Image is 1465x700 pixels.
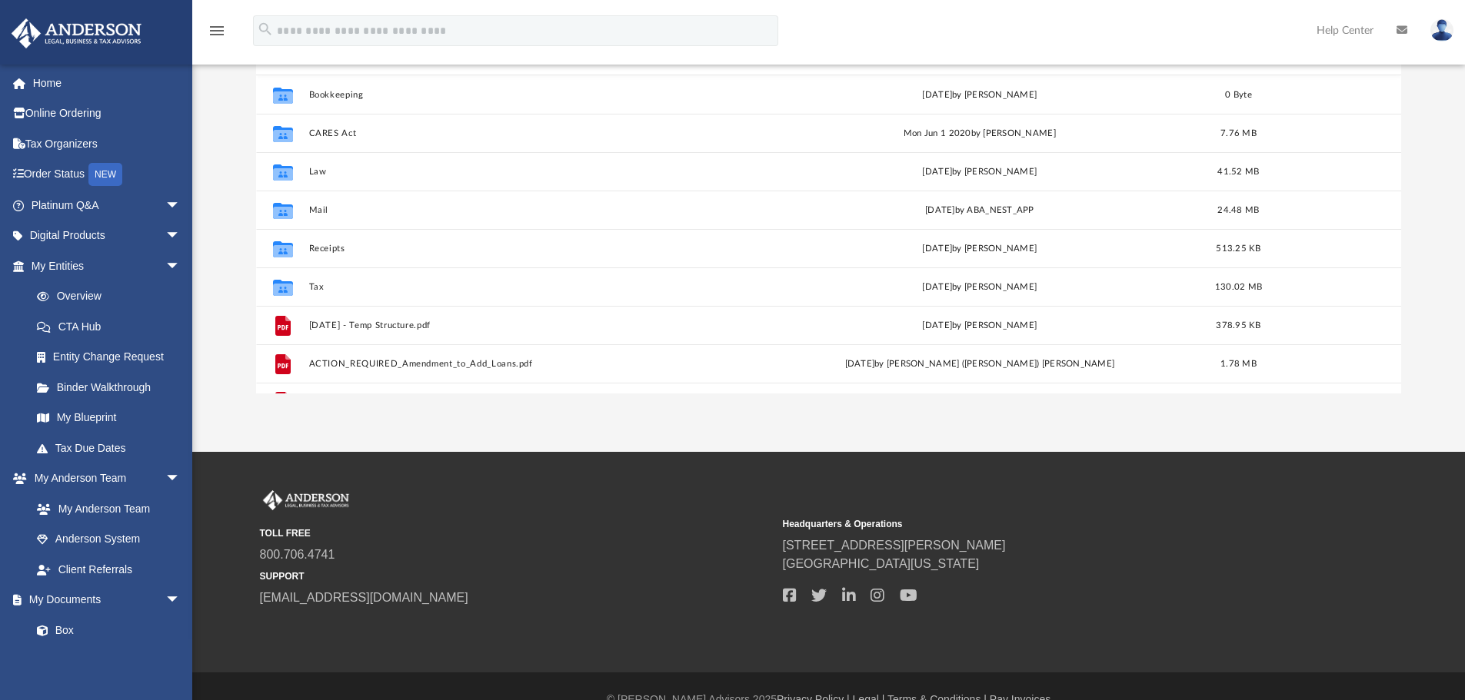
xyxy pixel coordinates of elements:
[165,463,196,495] span: arrow_drop_down
[11,221,204,251] a: Digital Productsarrow_drop_down
[1217,167,1259,175] span: 41.52 MB
[758,203,1201,217] div: [DATE] by ABA_NEST_APP
[22,342,204,373] a: Entity Change Request
[22,493,188,524] a: My Anderson Team
[11,68,204,98] a: Home
[260,591,468,604] a: [EMAIL_ADDRESS][DOMAIN_NAME]
[208,22,226,40] i: menu
[1217,205,1259,214] span: 24.48 MB
[256,75,1402,393] div: grid
[22,281,204,312] a: Overview
[260,548,335,561] a: 800.706.4741
[1220,359,1257,367] span: 1.78 MB
[758,88,1201,101] div: [DATE] by [PERSON_NAME]
[165,190,196,221] span: arrow_drop_down
[22,645,196,676] a: Meeting Minutes
[308,282,751,292] button: Tax
[22,403,196,433] a: My Blueprint
[758,126,1201,140] div: Mon Jun 1 2020 by [PERSON_NAME]
[11,190,204,221] a: Platinum Q&Aarrow_drop_down
[308,205,751,215] button: Mail
[22,615,188,645] a: Box
[257,21,274,38] i: search
[758,318,1201,332] div: [DATE] by [PERSON_NAME]
[758,164,1201,178] div: [DATE] by [PERSON_NAME]
[308,320,751,330] button: [DATE] - Temp Structure.pdf
[22,524,196,555] a: Anderson System
[88,163,122,186] div: NEW
[260,569,772,583] small: SUPPORT
[758,241,1201,255] div: [DATE] by [PERSON_NAME]
[208,29,226,40] a: menu
[22,372,204,403] a: Binder Walkthrough
[7,18,146,48] img: Anderson Advisors Platinum Portal
[308,128,751,138] button: CARES Act
[308,244,751,254] button: Receipts
[783,539,1006,552] a: [STREET_ADDRESS][PERSON_NAME]
[22,554,196,585] a: Client Referrals
[758,280,1201,294] div: [DATE] by [PERSON_NAME]
[165,221,196,252] span: arrow_drop_down
[1225,90,1252,98] span: 0 Byte
[260,526,772,540] small: TOLL FREE
[783,557,980,570] a: [GEOGRAPHIC_DATA][US_STATE]
[22,433,204,463] a: Tax Due Dates
[1216,244,1260,252] span: 513.25 KB
[11,159,204,191] a: Order StatusNEW
[1220,128,1257,137] span: 7.76 MB
[165,250,196,282] span: arrow_drop_down
[308,90,751,100] button: Bookkeeping
[11,128,204,159] a: Tax Organizers
[11,585,196,615] a: My Documentsarrow_drop_down
[165,585,196,616] span: arrow_drop_down
[260,490,352,510] img: Anderson Advisors Platinum Portal
[22,311,204,342] a: CTA Hub
[783,517,1295,531] small: Headquarters & Operations
[11,98,204,129] a: Online Ordering
[11,250,204,281] a: My Entitiesarrow_drop_down
[1430,19,1453,41] img: User Pic
[11,463,196,494] a: My Anderson Teamarrow_drop_down
[308,167,751,177] button: Law
[758,357,1201,370] div: [DATE] by [PERSON_NAME] ([PERSON_NAME]) [PERSON_NAME]
[1215,282,1262,290] span: 130.02 MB
[308,359,751,369] button: ACTION_REQUIRED_Amendment_to_Add_Loans.pdf
[1216,320,1260,329] span: 378.95 KB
